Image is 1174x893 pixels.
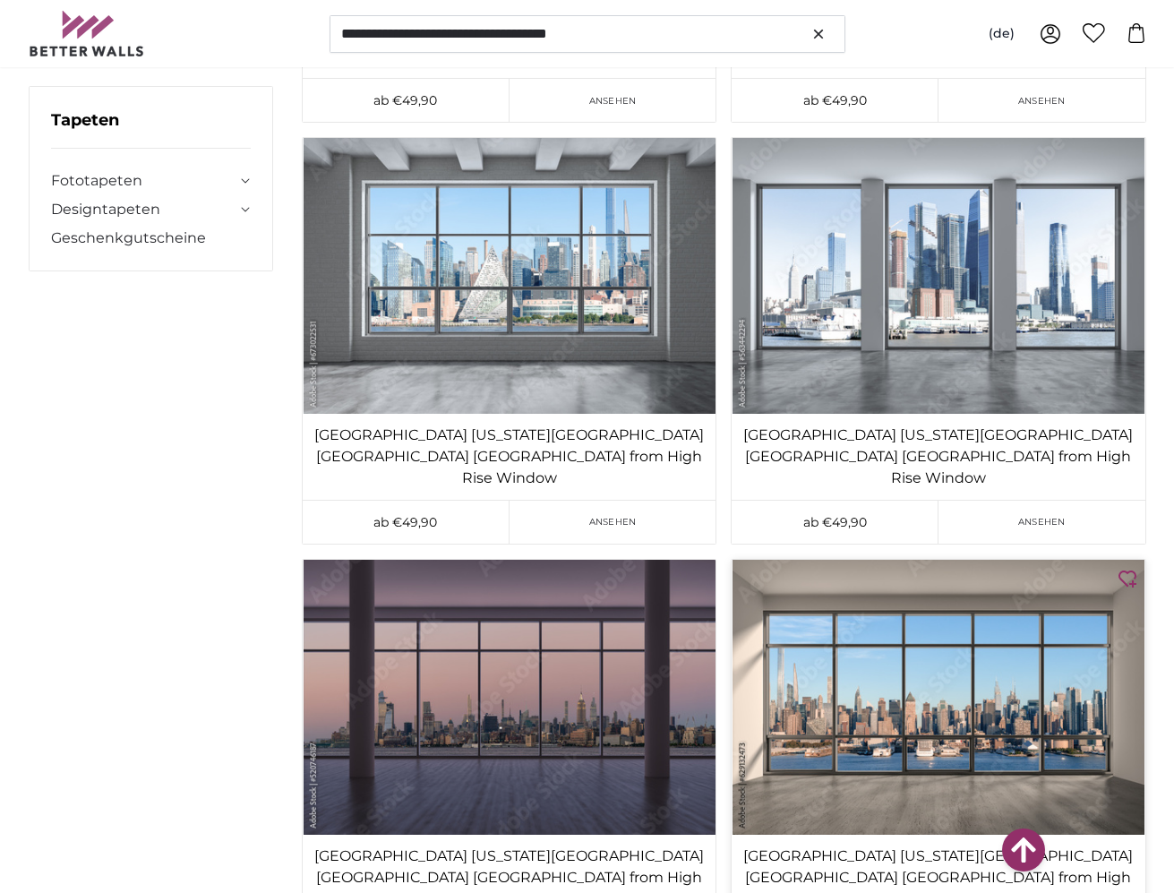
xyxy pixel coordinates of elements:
[51,228,252,249] a: Geschenkgutscheine
[51,170,237,192] a: Fototapeten
[938,501,1145,544] a: Ansehen
[51,199,237,220] a: Designtapeten
[735,425,1141,489] a: [GEOGRAPHIC_DATA] [US_STATE][GEOGRAPHIC_DATA] [GEOGRAPHIC_DATA] [GEOGRAPHIC_DATA] from High Rise ...
[51,108,252,149] h3: Tapeten
[373,92,437,108] span: ab €49,90
[1018,94,1066,107] span: Ansehen
[732,560,1144,835] img: photo-wallpaper-antique-compass-xl
[306,425,712,489] a: [GEOGRAPHIC_DATA] [US_STATE][GEOGRAPHIC_DATA] [GEOGRAPHIC_DATA] [GEOGRAPHIC_DATA] from High Rise ...
[51,199,252,220] summary: Designtapeten
[303,560,716,835] img: photo-wallpaper-antique-compass-xl
[589,94,637,107] span: Ansehen
[589,515,637,528] span: Ansehen
[510,79,716,122] a: Ansehen
[1018,515,1066,528] span: Ansehen
[303,138,716,413] img: photo-wallpaper-antique-compass-xl
[803,514,867,530] span: ab €49,90
[29,11,145,56] img: Betterwalls
[732,138,1144,413] img: photo-wallpaper-antique-compass-xl
[510,501,716,544] a: Ansehen
[938,79,1145,122] a: Ansehen
[974,18,1029,50] button: (de)
[373,514,437,530] span: ab €49,90
[51,170,252,192] summary: Fototapeten
[803,92,867,108] span: ab €49,90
